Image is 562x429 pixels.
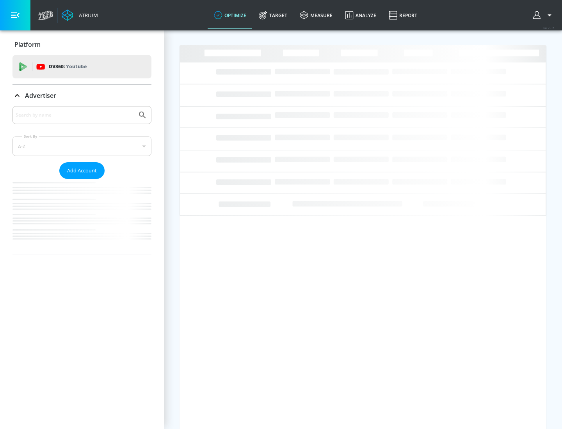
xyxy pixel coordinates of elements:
div: Platform [12,34,151,55]
div: A-Z [12,136,151,156]
a: measure [293,1,339,29]
p: Youtube [66,62,87,71]
div: Advertiser [12,85,151,106]
nav: list of Advertiser [12,179,151,255]
p: DV360: [49,62,87,71]
a: Analyze [339,1,382,29]
div: DV360: Youtube [12,55,151,78]
input: Search by name [16,110,134,120]
div: Atrium [76,12,98,19]
span: v 4.25.2 [543,26,554,30]
a: optimize [208,1,253,29]
p: Advertiser [25,91,56,100]
div: Advertiser [12,106,151,255]
span: Add Account [67,166,97,175]
a: Report [382,1,423,29]
a: Target [253,1,293,29]
label: Sort By [22,134,39,139]
p: Platform [14,40,41,49]
button: Add Account [59,162,105,179]
a: Atrium [62,9,98,21]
